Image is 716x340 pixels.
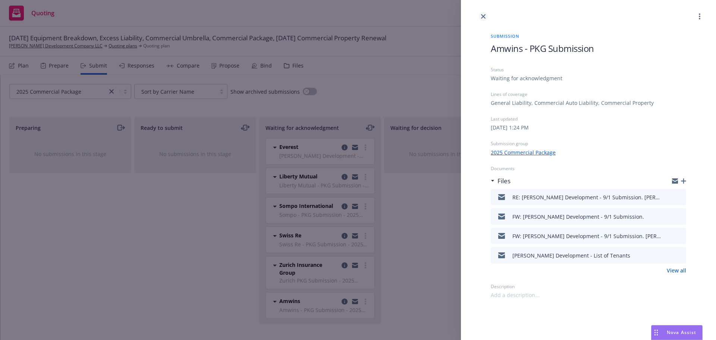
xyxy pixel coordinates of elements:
a: close [479,12,488,21]
a: more [695,12,704,21]
div: Last updated [491,116,686,122]
div: Description [491,283,686,290]
div: Documents [491,165,686,172]
div: FW: [PERSON_NAME] Development - 9/1 Submission. [PERSON_NAME] Spk Specs 11th/[GEOGRAPHIC_DATA] [512,232,662,240]
div: Status [491,66,686,73]
button: download file [665,212,671,221]
span: Amwins - PKG Submission [491,42,594,54]
div: Drag to move [651,325,661,340]
span: Nova Assist [667,329,696,336]
a: 2025 Commercial Package [491,149,556,156]
button: download file [665,193,671,202]
button: preview file [676,212,683,221]
div: Files [491,176,511,186]
button: download file [665,251,671,260]
div: Waiting for acknowledgment [491,74,562,82]
div: Lines of coverage [491,91,686,97]
h3: Files [497,176,511,186]
div: [DATE] 1:24 PM [491,124,529,131]
div: Submission group [491,140,686,147]
div: General Liability, Commercial Auto Liability, Commercial Property [491,99,654,107]
span: Submission [491,33,686,39]
button: download file [665,231,671,240]
button: preview file [676,251,683,260]
a: View all [667,266,686,274]
button: preview file [676,193,683,202]
button: preview file [676,231,683,240]
div: FW: [PERSON_NAME] Development - 9/1 Submission. [512,213,644,221]
button: Nova Assist [651,325,703,340]
div: RE: [PERSON_NAME] Development - 9/1 Submission. [PERSON_NAME] Spk Specs 11th/[GEOGRAPHIC_DATA] [512,193,662,201]
div: [PERSON_NAME] Development - List of Tenants [512,252,630,259]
